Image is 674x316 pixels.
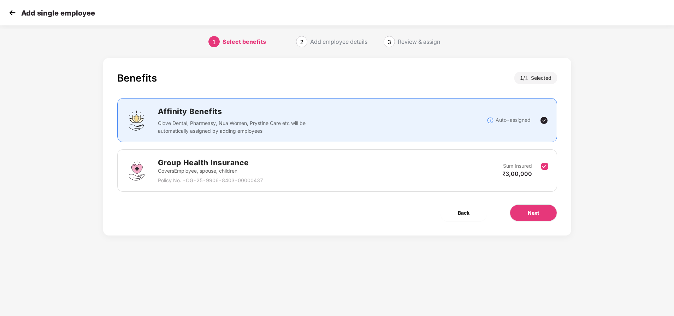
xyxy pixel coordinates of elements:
h2: Group Health Insurance [158,157,263,168]
img: svg+xml;base64,PHN2ZyBpZD0iVGljay0yNHgyNCIgeG1sbnM9Imh0dHA6Ly93d3cudzMub3JnLzIwMDAvc3ZnIiB3aWR0aD... [540,116,548,125]
img: svg+xml;base64,PHN2ZyBpZD0iR3JvdXBfSGVhbHRoX0luc3VyYW5jZSIgZGF0YS1uYW1lPSJHcm91cCBIZWFsdGggSW5zdX... [126,160,147,181]
span: 1 [212,38,216,46]
div: 1 / Selected [514,72,557,84]
button: Back [440,204,487,221]
h2: Affinity Benefits [158,106,412,117]
img: svg+xml;base64,PHN2ZyB4bWxucz0iaHR0cDovL3d3dy53My5vcmcvMjAwMC9zdmciIHdpZHRoPSIzMCIgaGVpZ2h0PSIzMC... [7,7,18,18]
p: Sum Insured [503,162,532,170]
span: Back [458,209,469,217]
p: Covers Employee, spouse, children [158,167,263,175]
span: 3 [388,38,391,46]
img: svg+xml;base64,PHN2ZyBpZD0iSW5mb18tXzMyeDMyIiBkYXRhLW5hbWU9IkluZm8gLSAzMngzMiIgeG1sbnM9Imh0dHA6Ly... [487,117,494,124]
div: Review & assign [398,36,440,47]
p: Clove Dental, Pharmeasy, Nua Women, Prystine Care etc will be automatically assigned by adding em... [158,119,310,135]
p: Auto-assigned [496,116,531,124]
span: 2 [300,38,303,46]
img: svg+xml;base64,PHN2ZyBpZD0iQWZmaW5pdHlfQmVuZWZpdHMiIGRhdGEtbmFtZT0iQWZmaW5pdHkgQmVuZWZpdHMiIHhtbG... [126,110,147,131]
button: Next [510,204,557,221]
div: Add employee details [310,36,367,47]
p: Policy No. - OG-25-9906-8403-00000437 [158,177,263,184]
div: Select benefits [223,36,266,47]
p: Add single employee [21,9,95,17]
div: Benefits [117,72,157,84]
span: ₹3,00,000 [502,170,532,177]
span: Next [528,209,539,217]
span: 1 [525,75,531,81]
